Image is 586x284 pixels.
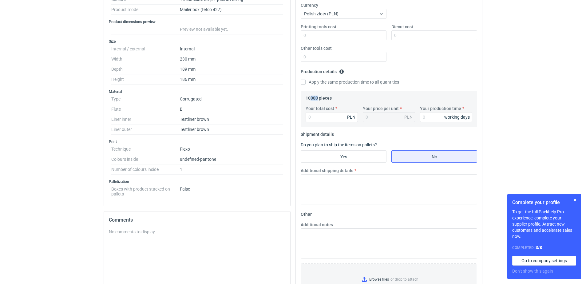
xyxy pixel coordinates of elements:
[512,256,576,266] a: Go to company settings
[111,154,180,164] dt: Colours inside
[571,196,579,204] button: Skip for now
[391,30,477,40] input: 0
[111,74,180,85] dt: Height
[301,129,334,137] legend: Shipment details
[301,30,386,40] input: 0
[180,164,283,175] dd: 1
[109,89,285,94] h3: Material
[180,154,283,164] dd: undefined-pantone
[109,216,285,224] h2: Comments
[111,94,180,104] dt: Type
[444,114,470,120] div: working days
[111,54,180,64] dt: Width
[301,150,386,163] label: Yes
[109,139,285,144] h3: Print
[109,19,285,24] h3: Product dimensions preview
[404,114,413,120] div: PLN
[301,45,332,51] label: Other tools cost
[180,54,283,64] dd: 230 mm
[180,144,283,154] dd: Flexo
[301,142,377,147] label: Do you plan to ship the items on pallets?
[301,67,344,74] legend: Production details
[536,245,542,250] strong: 3 / 8
[111,164,180,175] dt: Number of colours inside
[180,104,283,114] dd: B
[512,199,576,206] h1: Complete your profile
[512,209,576,239] p: To get the full Packhelp Pro experience, complete your supplier profile. Attract new customers an...
[301,209,312,217] legend: Other
[180,124,283,135] dd: Testliner brown
[347,114,355,120] div: PLN
[180,114,283,124] dd: Testliner brown
[306,112,358,122] input: 0
[301,24,336,30] label: Printing tools cost
[111,64,180,74] dt: Depth
[512,268,553,274] button: Don’t show this again
[109,229,285,235] div: No comments to display
[391,150,477,163] label: No
[109,39,285,44] h3: Size
[306,105,334,112] label: Your total cost
[301,168,353,174] label: Additional shipping details
[306,93,332,101] legend: 10000 pieces
[111,104,180,114] dt: Flute
[180,64,283,74] dd: 189 mm
[109,179,285,184] h3: Palletization
[420,112,472,122] input: 0
[111,44,180,54] dt: Internal / external
[111,184,180,196] dt: Boxes with product stacked on pallets
[512,244,576,251] div: Completed:
[301,222,333,228] label: Additional notes
[420,105,461,112] label: Your production time
[180,27,228,32] span: Preview not available yet.
[180,5,283,15] dd: Mailer box (fefco 427)
[111,114,180,124] dt: Liner inner
[180,74,283,85] dd: 186 mm
[180,184,283,196] dd: False
[111,144,180,154] dt: Technique
[363,105,399,112] label: Your price per unit
[180,94,283,104] dd: Corrugated
[304,11,339,16] span: Polish złoty (PLN)
[111,5,180,15] dt: Product model
[391,24,413,30] label: Diecut cost
[180,44,283,54] dd: Internal
[301,2,318,8] label: Currency
[111,124,180,135] dt: Liner outer
[301,52,386,62] input: 0
[301,79,399,85] label: Apply the same production time to all quantities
